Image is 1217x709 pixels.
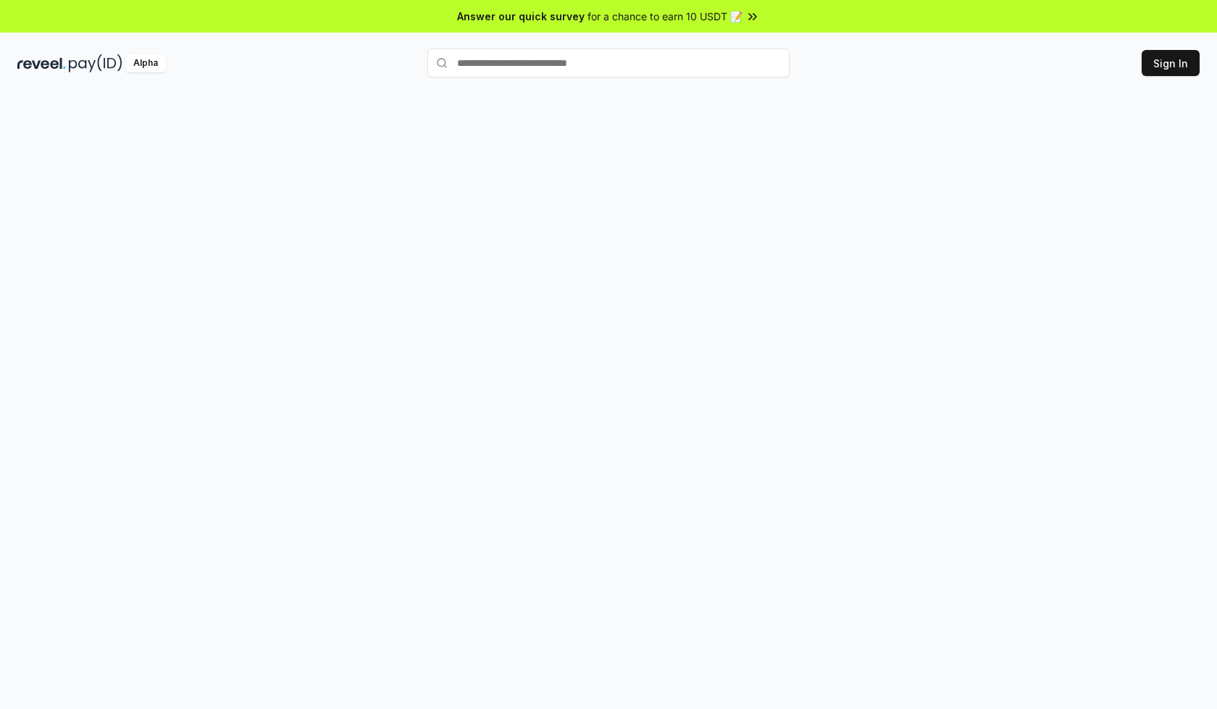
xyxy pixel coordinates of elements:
[587,9,743,24] span: for a chance to earn 10 USDT 📝
[125,54,166,72] div: Alpha
[1142,50,1200,76] button: Sign In
[457,9,585,24] span: Answer our quick survey
[17,54,66,72] img: reveel_dark
[69,54,122,72] img: pay_id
